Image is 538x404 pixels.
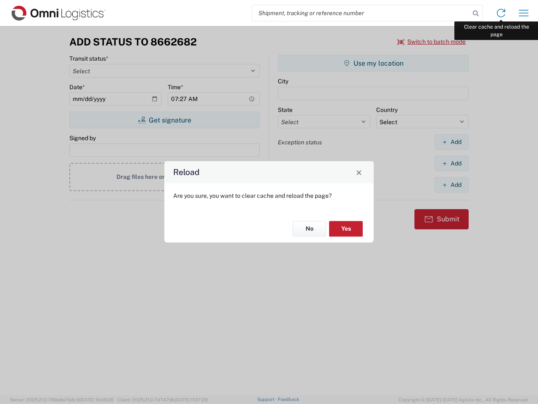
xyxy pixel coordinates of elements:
p: Are you sure, you want to clear cache and reload the page? [173,192,365,199]
h4: Reload [173,166,200,178]
button: No [293,221,326,237]
input: Shipment, tracking or reference number [252,5,470,21]
button: Close [353,166,365,178]
button: Yes [329,221,363,237]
